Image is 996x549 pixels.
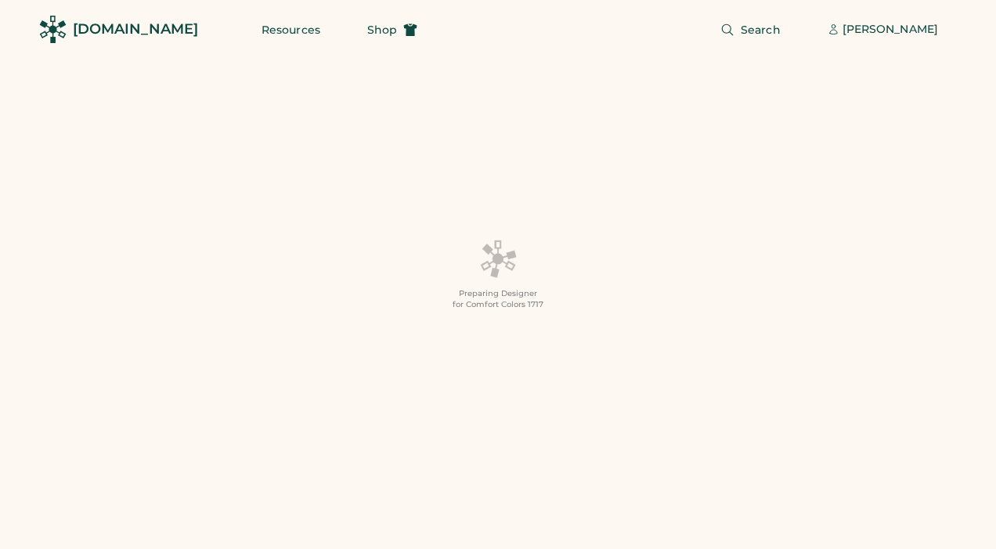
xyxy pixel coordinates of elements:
[243,14,339,45] button: Resources
[479,239,517,278] img: Platens-Black-Loader-Spin-rich%20black.webp
[367,24,397,35] span: Shop
[348,14,436,45] button: Shop
[843,22,938,38] div: [PERSON_NAME]
[453,288,543,310] div: Preparing Designer for Comfort Colors 1717
[741,24,781,35] span: Search
[73,20,198,39] div: [DOMAIN_NAME]
[702,14,799,45] button: Search
[39,16,67,43] img: Rendered Logo - Screens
